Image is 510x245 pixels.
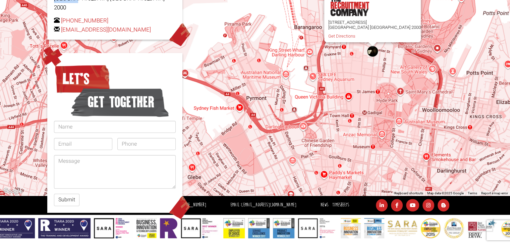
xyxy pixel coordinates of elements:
[328,20,421,30] p: [STREET_ADDRESS] [GEOGRAPHIC_DATA] [GEOGRAPHIC_DATA] 2000
[54,62,111,96] span: Let’s
[2,187,24,196] img: Google
[427,191,464,195] span: Map data ©2025 Google
[61,26,151,34] a: [EMAIL_ADDRESS][DOMAIN_NAME]
[54,194,79,206] button: Submit
[54,121,176,133] input: Name
[229,200,298,210] li: Email:
[241,202,296,208] a: [EMAIL_ADDRESS][DOMAIN_NAME]
[54,138,112,150] input: Email
[328,34,355,39] a: Get Directions
[468,191,477,195] a: Terms (opens in new tab)
[481,191,508,195] a: Report a map error
[321,202,328,208] a: News
[367,46,378,57] div: The Recruitment Company
[394,191,423,196] button: Keyboard shortcuts
[117,138,176,150] input: Phone
[61,16,108,25] a: [PHONE_NUMBER]
[71,85,169,119] span: get together
[332,202,349,208] a: Timesheets
[2,187,24,196] a: Open this area in Google Maps (opens a new window)
[179,202,206,208] a: [PHONE_NUMBER]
